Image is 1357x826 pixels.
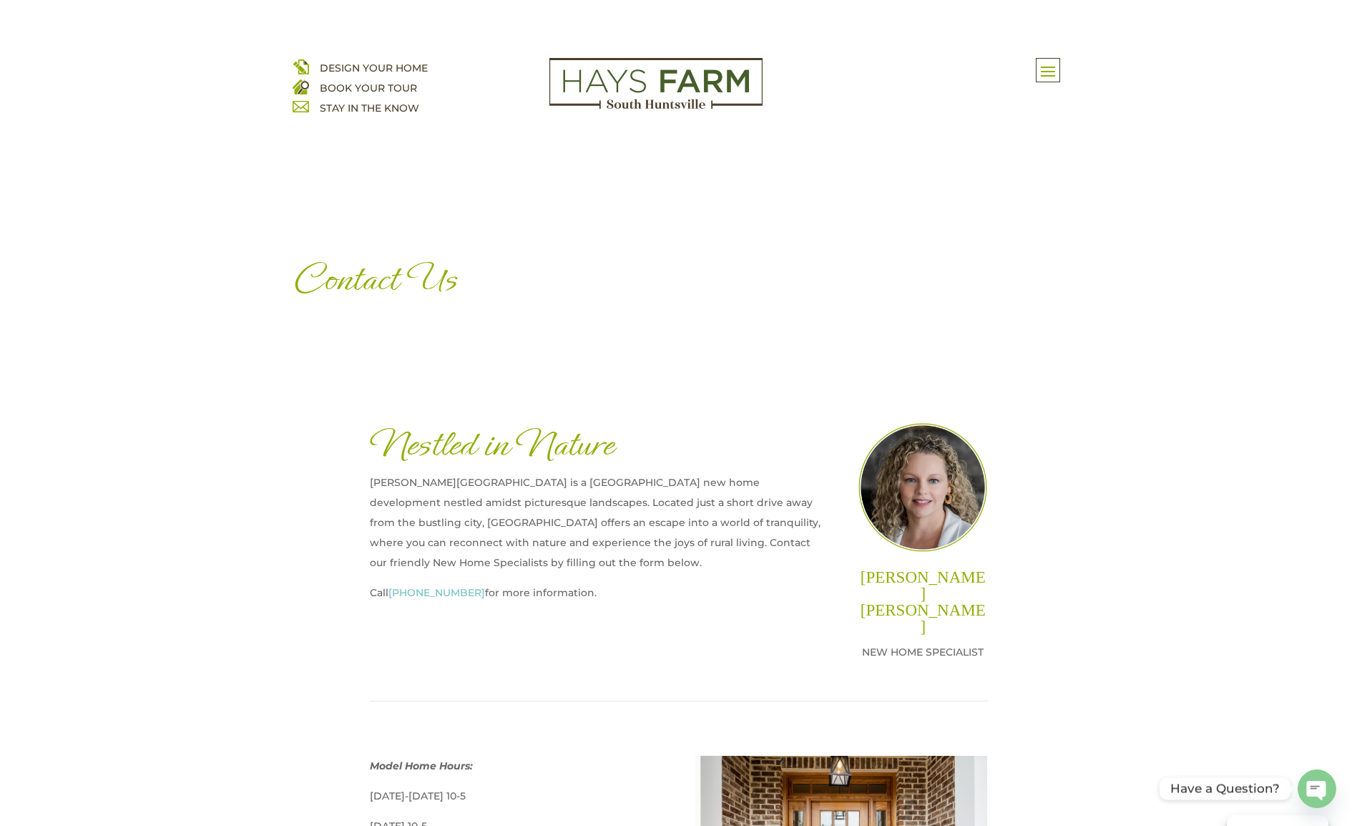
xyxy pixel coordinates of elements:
a: BOOK YOUR TOUR [320,82,417,94]
p: NEW HOME SPECIALIST [858,642,987,662]
img: Team_Laura@2x [858,423,987,552]
a: [PHONE_NUMBER] [388,586,485,599]
a: DESIGN YOUR HOME [320,62,428,74]
img: design your home [293,58,309,74]
p: [PERSON_NAME][GEOGRAPHIC_DATA] is a [GEOGRAPHIC_DATA] new home development nestled amidst picture... [370,472,825,583]
a: STAY IN THE KNOW [320,102,419,115]
h1: Nestled in Nature [370,423,825,472]
img: Logo [549,58,763,110]
p: [DATE]-[DATE] 10-5 [370,786,662,816]
strong: Model Home Hours: [370,759,473,772]
img: book your home tour [293,78,309,94]
a: hays farm homes huntsville development [549,99,763,112]
h2: [PERSON_NAME] [PERSON_NAME] [858,569,987,642]
h1: Contact Us [293,258,1065,307]
p: Call for more information. [370,583,825,613]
